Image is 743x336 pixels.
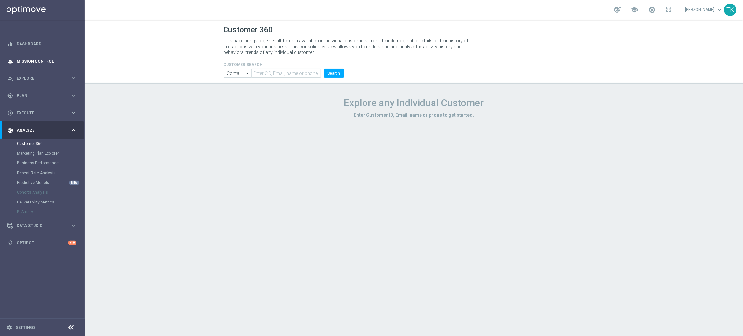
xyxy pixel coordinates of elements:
span: Explore [17,77,70,80]
i: keyboard_arrow_right [70,127,76,133]
span: keyboard_arrow_down [716,6,723,13]
i: keyboard_arrow_right [70,92,76,99]
div: Explore [7,76,70,81]
button: Data Studio keyboard_arrow_right [7,223,77,228]
a: Mission Control [17,52,76,70]
p: This page brings together all the data available on individual customers, from their demographic ... [224,38,474,55]
button: equalizer Dashboard [7,41,77,47]
span: Plan [17,94,70,98]
div: NEW [69,181,79,185]
i: lightbulb [7,240,13,246]
div: Dashboard [7,35,76,52]
button: Mission Control [7,59,77,64]
a: Predictive Models [17,180,68,185]
a: Settings [16,326,35,329]
button: lightbulb Optibot +10 [7,240,77,245]
div: Analyze [7,127,70,133]
i: equalizer [7,41,13,47]
i: keyboard_arrow_right [70,110,76,116]
button: play_circle_outline Execute keyboard_arrow_right [7,110,77,116]
span: Data Studio [17,224,70,228]
div: TK [724,4,736,16]
i: play_circle_outline [7,110,13,116]
div: Marketing Plan Explorer [17,148,84,158]
i: keyboard_arrow_right [70,222,76,229]
h1: Explore any Individual Customer [224,97,604,109]
button: Search [324,69,344,78]
i: settings [7,325,12,330]
i: keyboard_arrow_right [70,75,76,81]
div: BI Studio [17,207,84,217]
a: Dashboard [17,35,76,52]
div: +10 [68,241,76,245]
span: Execute [17,111,70,115]
div: Business Performance [17,158,84,168]
input: Enter CID, Email, name or phone [251,69,321,78]
i: gps_fixed [7,93,13,99]
span: school [631,6,638,13]
div: Repeat Rate Analysis [17,168,84,178]
a: Deliverability Metrics [17,200,68,205]
button: person_search Explore keyboard_arrow_right [7,76,77,81]
h3: Enter Customer ID, Email, name or phone to get started. [224,112,604,118]
div: Cohorts Analysis [17,188,84,197]
span: Analyze [17,128,70,132]
h1: Customer 360 [224,25,604,35]
i: arrow_drop_down [244,69,251,77]
input: Contains [224,69,252,78]
a: Business Performance [17,161,68,166]
div: Customer 360 [17,139,84,148]
div: Optibot [7,234,76,251]
a: [PERSON_NAME]keyboard_arrow_down [685,5,724,15]
i: track_changes [7,127,13,133]
i: person_search [7,76,13,81]
button: gps_fixed Plan keyboard_arrow_right [7,93,77,98]
div: Execute [7,110,70,116]
a: Optibot [17,234,68,251]
div: Plan [7,93,70,99]
div: Mission Control [7,52,76,70]
div: Predictive Models [17,178,84,188]
div: Data Studio [7,223,70,229]
a: Repeat Rate Analysis [17,170,68,175]
a: Customer 360 [17,141,68,146]
h4: CUSTOMER SEARCH [224,63,344,67]
div: Deliverability Metrics [17,197,84,207]
button: track_changes Analyze keyboard_arrow_right [7,128,77,133]
a: Marketing Plan Explorer [17,151,68,156]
